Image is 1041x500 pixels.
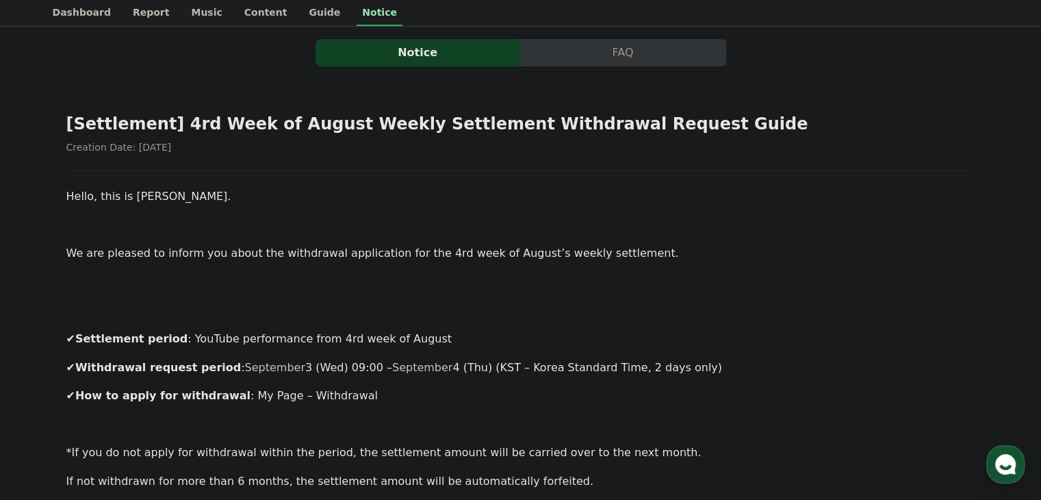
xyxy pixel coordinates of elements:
[250,389,378,402] span: : My Page – Withdrawal
[521,39,725,66] button: FAQ
[75,361,241,374] strong: Withdrawal request period
[4,386,90,421] a: Home
[35,407,59,418] span: Home
[316,39,520,66] button: Notice
[66,359,975,377] p: September September
[66,361,75,374] span: ✔
[66,475,593,488] span: If not withdrawn for more than 6 months, the settlement amount will be automatically forfeited.
[66,332,75,345] span: ✔
[452,361,722,374] span: 4 (Thu) (KST – Korea Standard Time, 2 days only)
[241,361,244,374] span: :
[66,446,702,459] span: *If you do not apply for withdrawal within the period, the settlement amount will be carried over...
[203,407,236,418] span: Settings
[66,113,975,135] h2: [Settlement] 4rd Week of August Weekly Settlement Withdrawal Request Guide
[316,39,521,66] a: Notice
[114,408,154,418] span: Messages
[66,190,231,203] span: Hello, this is [PERSON_NAME].
[75,332,188,345] strong: Settlement period
[66,142,172,153] span: Creation Date: [DATE]
[188,332,452,345] span: : YouTube performance from 4rd week of August
[90,386,177,421] a: Messages
[305,361,392,374] span: 3 (Wed) 09:00 –
[177,386,263,421] a: Settings
[75,389,250,402] strong: How to apply for withdrawal
[66,247,679,260] span: We are pleased to inform you about the withdrawal application for the 4rd week of August’s weekly...
[66,389,75,402] span: ✔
